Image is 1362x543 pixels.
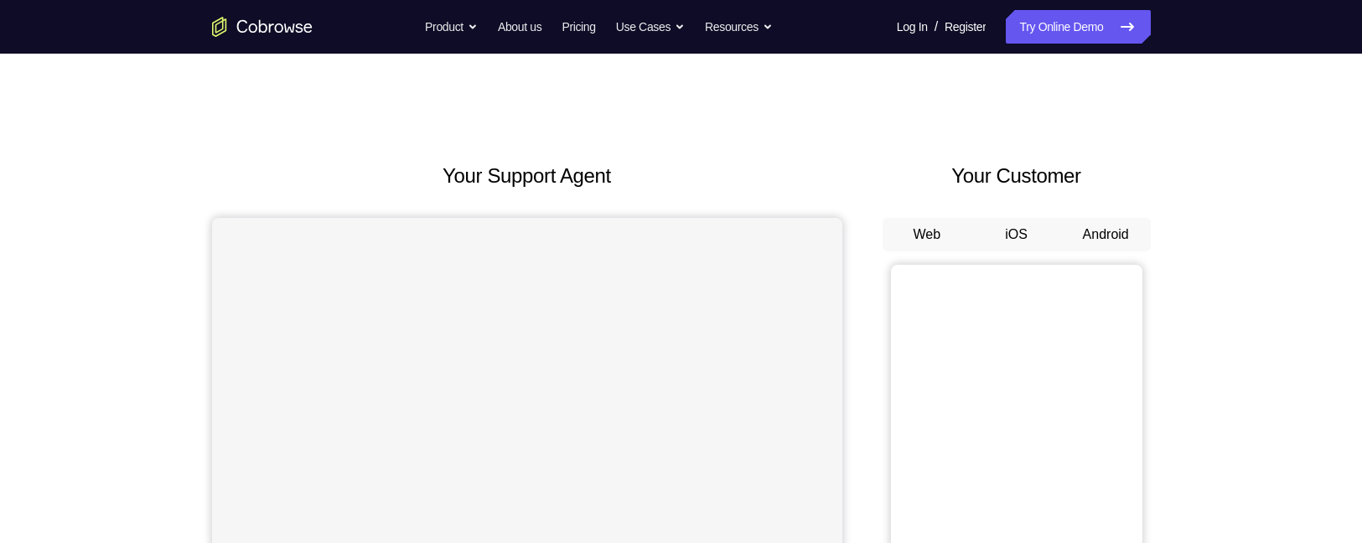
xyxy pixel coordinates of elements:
button: Resources [705,10,773,44]
h2: Your Support Agent [212,161,842,191]
a: Register [945,10,986,44]
a: About us [498,10,541,44]
button: Web [883,218,972,251]
h2: Your Customer [883,161,1151,191]
button: Use Cases [616,10,685,44]
a: Try Online Demo [1006,10,1150,44]
button: Android [1061,218,1151,251]
button: iOS [971,218,1061,251]
button: Product [425,10,478,44]
span: / [935,17,938,37]
a: Log In [897,10,928,44]
a: Pricing [562,10,595,44]
a: Go to the home page [212,17,313,37]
